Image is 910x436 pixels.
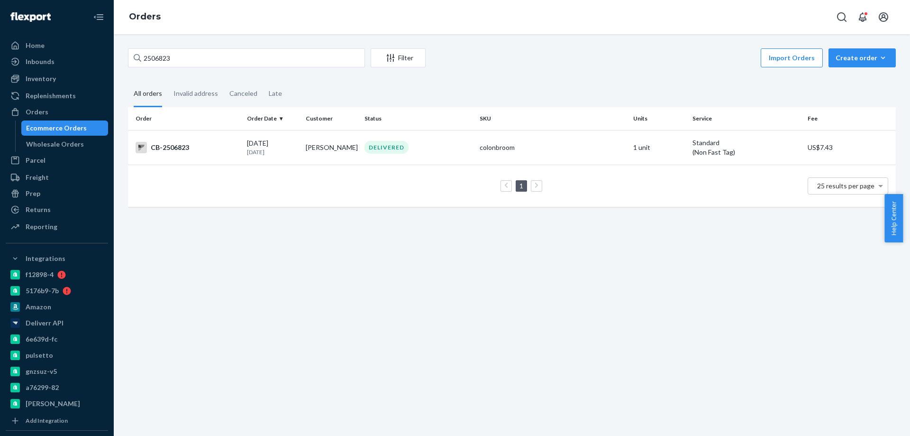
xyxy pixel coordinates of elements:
[629,107,688,130] th: Units
[26,156,45,165] div: Parcel
[243,107,302,130] th: Order Date
[6,348,108,363] a: pulsetto
[128,48,365,67] input: Search orders
[26,91,76,101] div: Replenishments
[6,251,108,266] button: Integrations
[134,81,162,107] div: All orders
[6,38,108,53] a: Home
[21,137,109,152] a: Wholesale Orders
[21,121,109,136] a: Ecommerce Orders
[832,8,851,27] button: Open Search Box
[853,8,872,27] button: Open notifications
[26,139,84,149] div: Wholesale Orders
[6,283,108,298] a: 5176b9-7b
[89,8,108,27] button: Close Navigation
[6,415,108,427] a: Add Integration
[26,189,40,198] div: Prep
[761,48,823,67] button: Import Orders
[371,53,425,63] div: Filter
[804,130,896,165] td: US$7.43
[364,141,409,154] div: DELIVERED
[26,123,87,133] div: Ecommerce Orders
[6,299,108,315] a: Amazon
[26,254,65,263] div: Integrations
[6,88,108,103] a: Replenishments
[26,286,59,296] div: 5176b9-7b
[817,182,874,190] span: 25 results per page
[26,107,48,117] div: Orders
[26,383,59,392] div: a76299-82
[828,48,896,67] button: Create order
[874,8,893,27] button: Open account menu
[6,104,108,120] a: Orders
[26,57,55,66] div: Inbounds
[6,54,108,69] a: Inbounds
[6,153,108,168] a: Parcel
[229,81,257,106] div: Canceled
[480,143,626,152] div: colonbroom
[302,130,361,165] td: [PERSON_NAME]
[6,71,108,86] a: Inventory
[6,396,108,411] a: [PERSON_NAME]
[26,318,64,328] div: Deliverr API
[26,222,57,232] div: Reporting
[26,41,45,50] div: Home
[836,53,889,63] div: Create order
[247,139,298,156] div: [DATE]
[692,148,800,157] div: (Non Fast Tag)
[6,202,108,217] a: Returns
[247,148,298,156] p: [DATE]
[26,270,54,279] div: f12898-4
[26,173,49,182] div: Freight
[26,417,68,425] div: Add Integration
[6,364,108,379] a: gnzsuz-v5
[269,81,282,106] div: Late
[629,130,688,165] td: 1 unit
[518,182,525,190] a: Page 1 is your current page
[26,367,57,376] div: gnzsuz-v5
[6,380,108,395] a: a76299-82
[689,107,804,130] th: Service
[129,11,161,22] a: Orders
[26,74,56,83] div: Inventory
[6,332,108,347] a: 6e639d-fc
[10,12,51,22] img: Flexport logo
[26,205,51,214] div: Returns
[26,334,57,344] div: 6e639d-fc
[6,267,108,282] a: f12898-4
[306,114,357,122] div: Customer
[26,351,53,360] div: pulsetto
[361,107,476,130] th: Status
[884,194,903,242] button: Help Center
[173,81,218,106] div: Invalid address
[371,48,426,67] button: Filter
[6,186,108,201] a: Prep
[6,170,108,185] a: Freight
[692,138,800,148] p: Standard
[128,107,243,130] th: Order
[26,399,80,408] div: [PERSON_NAME]
[6,315,108,331] a: Deliverr API
[804,107,896,130] th: Fee
[26,302,51,312] div: Amazon
[6,219,108,234] a: Reporting
[136,142,239,153] div: CB-2506823
[121,3,168,31] ol: breadcrumbs
[476,107,629,130] th: SKU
